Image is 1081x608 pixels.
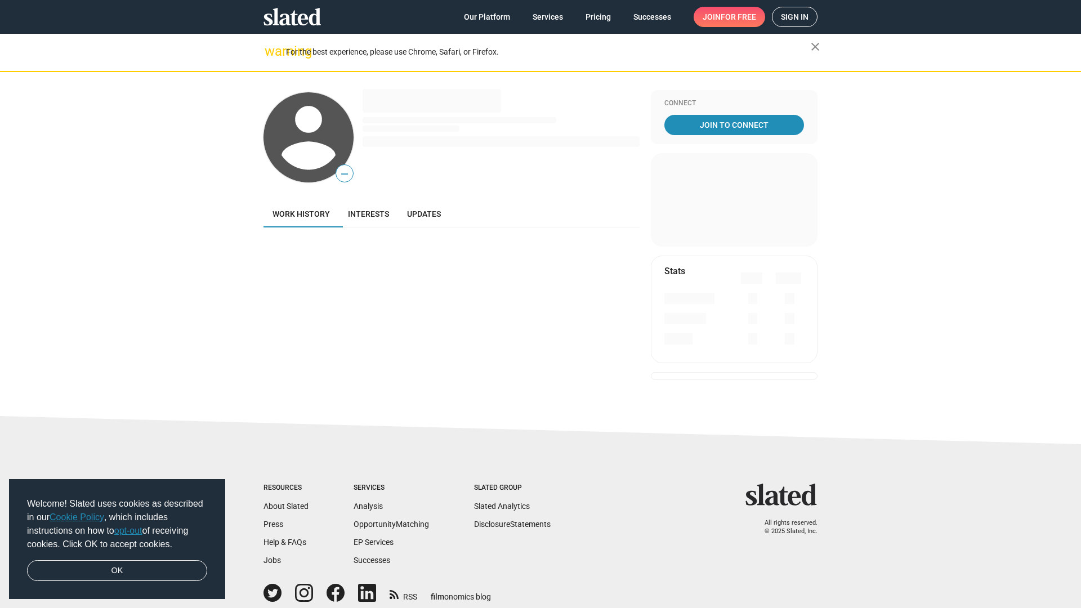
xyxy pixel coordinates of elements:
[624,7,680,27] a: Successes
[407,209,441,218] span: Updates
[431,592,444,601] span: film
[336,167,353,181] span: —
[27,560,207,582] a: dismiss cookie message
[753,519,818,535] p: All rights reserved. © 2025 Slated, Inc.
[524,7,572,27] a: Services
[533,7,563,27] span: Services
[354,556,390,565] a: Successes
[354,502,383,511] a: Analysis
[431,583,491,602] a: filmonomics blog
[474,520,551,529] a: DisclosureStatements
[772,7,818,27] a: Sign in
[721,7,756,27] span: for free
[263,520,283,529] a: Press
[390,585,417,602] a: RSS
[354,520,429,529] a: OpportunityMatching
[664,265,685,277] mat-card-title: Stats
[633,7,671,27] span: Successes
[273,209,330,218] span: Work history
[664,115,804,135] a: Join To Connect
[354,484,429,493] div: Services
[114,526,142,535] a: opt-out
[577,7,620,27] a: Pricing
[464,7,510,27] span: Our Platform
[664,99,804,108] div: Connect
[263,502,309,511] a: About Slated
[348,209,389,218] span: Interests
[694,7,765,27] a: Joinfor free
[263,538,306,547] a: Help & FAQs
[455,7,519,27] a: Our Platform
[339,200,398,227] a: Interests
[263,484,309,493] div: Resources
[808,40,822,53] mat-icon: close
[354,538,394,547] a: EP Services
[286,44,811,60] div: For the best experience, please use Chrome, Safari, or Firefox.
[474,484,551,493] div: Slated Group
[265,44,278,58] mat-icon: warning
[398,200,450,227] a: Updates
[50,512,104,522] a: Cookie Policy
[474,502,530,511] a: Slated Analytics
[263,556,281,565] a: Jobs
[667,115,802,135] span: Join To Connect
[263,200,339,227] a: Work history
[586,7,611,27] span: Pricing
[703,7,756,27] span: Join
[27,497,207,551] span: Welcome! Slated uses cookies as described in our , which includes instructions on how to of recei...
[781,7,808,26] span: Sign in
[9,479,225,600] div: cookieconsent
